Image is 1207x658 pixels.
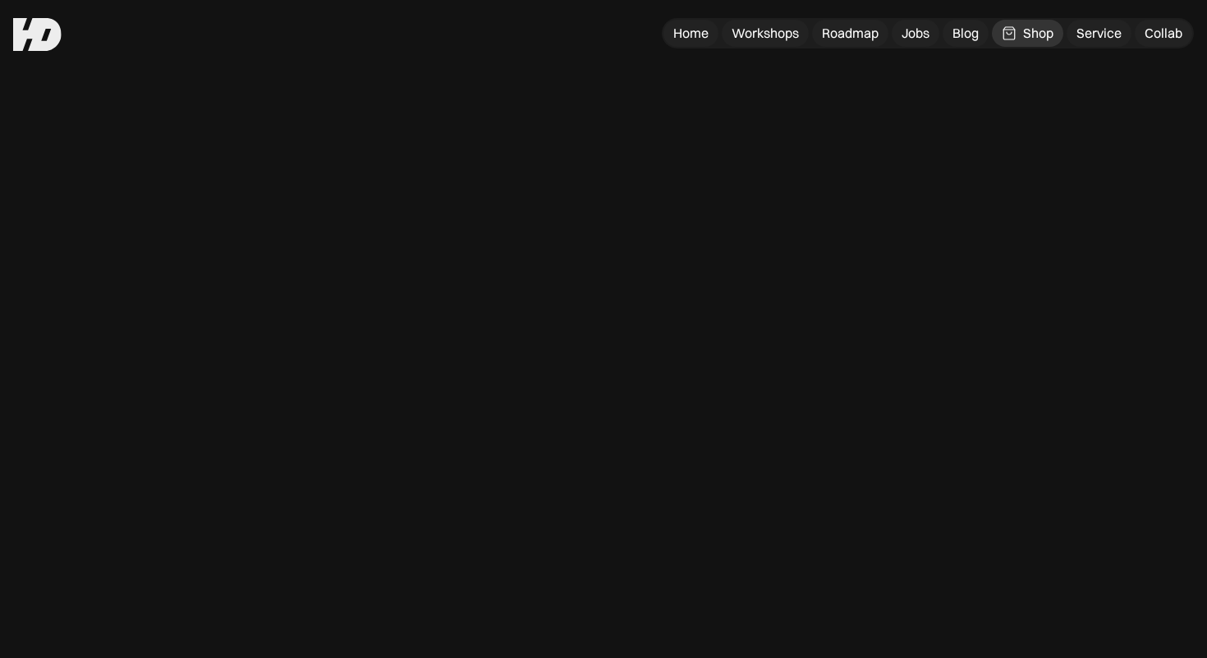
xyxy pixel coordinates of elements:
div: Collab [1145,25,1182,42]
a: Home [663,20,718,47]
div: Service [1076,25,1122,42]
a: Blog [943,20,989,47]
div: Home [673,25,709,42]
div: Blog [952,25,979,42]
a: Roadmap [812,20,888,47]
a: Workshops [722,20,809,47]
div: Shop [1023,25,1053,42]
div: Roadmap [822,25,879,42]
a: Service [1067,20,1131,47]
a: Collab [1135,20,1192,47]
div: Jobs [902,25,929,42]
a: Jobs [892,20,939,47]
div: Workshops [732,25,799,42]
a: Shop [992,20,1063,47]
